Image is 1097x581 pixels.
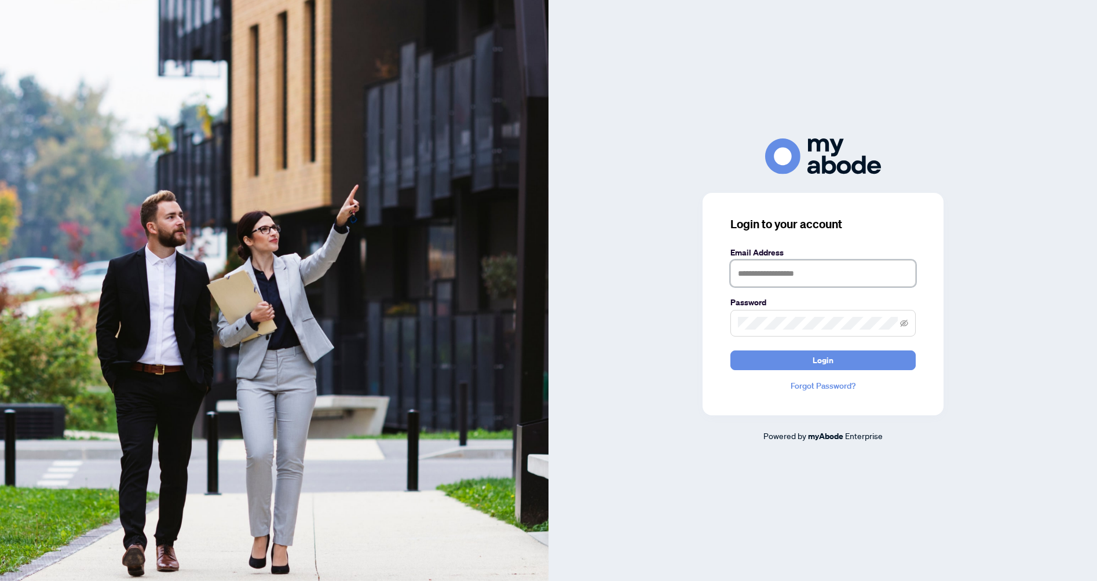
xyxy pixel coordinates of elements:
[730,246,916,259] label: Email Address
[808,430,843,443] a: myAbode
[813,351,833,370] span: Login
[900,319,908,327] span: eye-invisible
[730,216,916,232] h3: Login to your account
[765,138,881,174] img: ma-logo
[730,350,916,370] button: Login
[730,379,916,392] a: Forgot Password?
[763,430,806,441] span: Powered by
[730,296,916,309] label: Password
[845,430,883,441] span: Enterprise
